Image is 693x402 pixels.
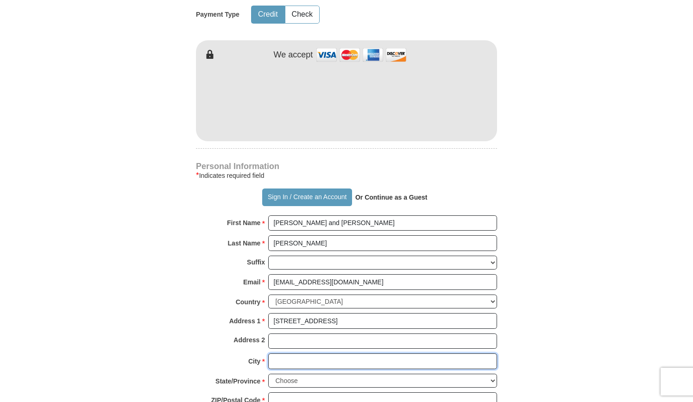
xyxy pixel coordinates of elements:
button: Check [285,6,319,23]
button: Credit [252,6,284,23]
h4: Personal Information [196,163,497,170]
strong: Address 1 [229,314,261,327]
h4: We accept [274,50,313,60]
strong: Address 2 [233,333,265,346]
div: Indicates required field [196,170,497,181]
img: credit cards accepted [315,45,408,65]
strong: State/Province [215,375,260,388]
button: Sign In / Create an Account [262,188,352,206]
strong: City [248,355,260,368]
strong: Email [243,276,260,289]
strong: First Name [227,216,260,229]
strong: Last Name [228,237,261,250]
strong: Suffix [247,256,265,269]
strong: Country [236,295,261,308]
strong: Or Continue as a Guest [355,194,428,201]
h5: Payment Type [196,11,239,19]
